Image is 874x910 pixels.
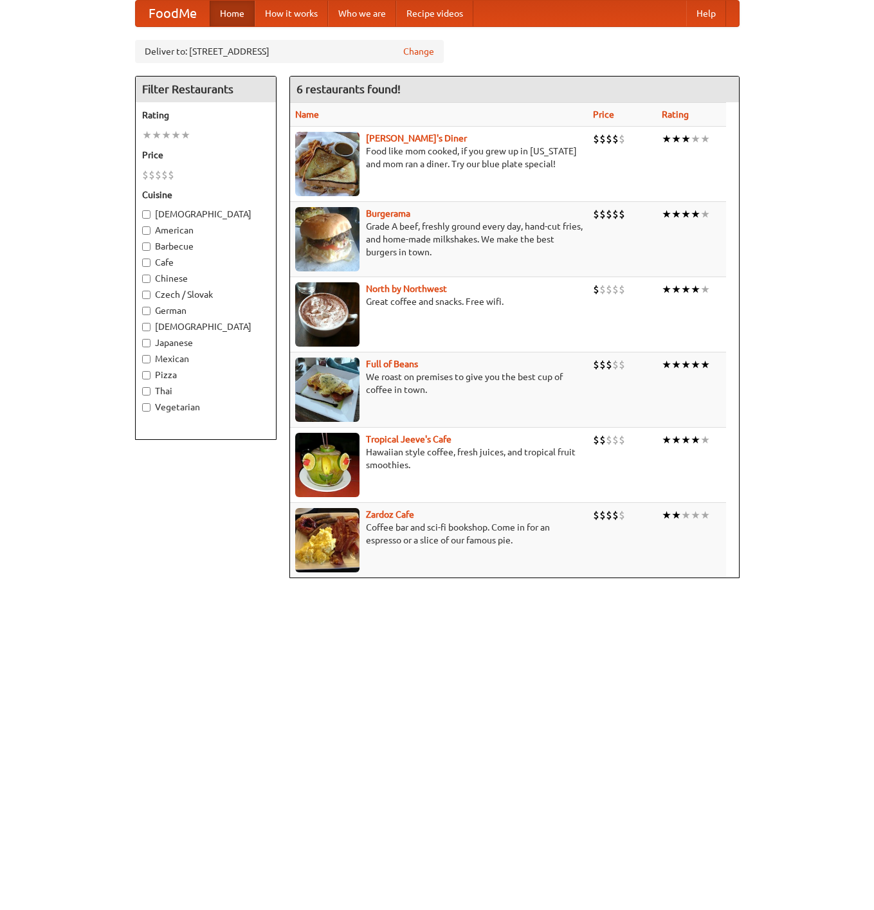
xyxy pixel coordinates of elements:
[295,109,319,120] a: Name
[142,352,269,365] label: Mexican
[599,508,606,522] li: $
[619,433,625,447] li: $
[593,132,599,146] li: $
[606,132,612,146] li: $
[593,508,599,522] li: $
[700,132,710,146] li: ★
[612,282,619,296] li: $
[295,145,583,170] p: Food like mom cooked, if you grew up in [US_STATE] and mom ran a diner. Try our blue plate special!
[593,109,614,120] a: Price
[681,132,691,146] li: ★
[606,207,612,221] li: $
[152,128,161,142] li: ★
[142,210,150,219] input: [DEMOGRAPHIC_DATA]
[691,207,700,221] li: ★
[366,284,447,294] a: North by Northwest
[681,207,691,221] li: ★
[135,40,444,63] div: Deliver to: [STREET_ADDRESS]
[691,132,700,146] li: ★
[366,434,451,444] a: Tropical Jeeve's Cafe
[295,295,583,308] p: Great coffee and snacks. Free wifi.
[142,168,149,182] li: $
[700,282,710,296] li: ★
[295,446,583,471] p: Hawaiian style coffee, fresh juices, and tropical fruit smoothies.
[142,320,269,333] label: [DEMOGRAPHIC_DATA]
[295,433,360,497] img: jeeves.jpg
[599,132,606,146] li: $
[295,282,360,347] img: north.jpg
[142,288,269,301] label: Czech / Slovak
[593,207,599,221] li: $
[142,240,269,253] label: Barbecue
[619,207,625,221] li: $
[691,508,700,522] li: ★
[142,401,269,414] label: Vegetarian
[662,207,671,221] li: ★
[681,508,691,522] li: ★
[671,132,681,146] li: ★
[606,433,612,447] li: $
[619,508,625,522] li: $
[142,355,150,363] input: Mexican
[171,128,181,142] li: ★
[606,282,612,296] li: $
[168,168,174,182] li: $
[671,207,681,221] li: ★
[142,256,269,269] label: Cafe
[295,370,583,396] p: We roast on premises to give you the best cup of coffee in town.
[328,1,396,26] a: Who we are
[691,282,700,296] li: ★
[619,132,625,146] li: $
[606,508,612,522] li: $
[593,433,599,447] li: $
[662,109,689,120] a: Rating
[396,1,473,26] a: Recipe videos
[599,358,606,372] li: $
[612,508,619,522] li: $
[161,168,168,182] li: $
[142,371,150,379] input: Pizza
[686,1,726,26] a: Help
[142,272,269,285] label: Chinese
[142,385,269,397] label: Thai
[681,358,691,372] li: ★
[142,339,150,347] input: Japanese
[136,1,210,26] a: FoodMe
[142,242,150,251] input: Barbecue
[366,133,467,143] a: [PERSON_NAME]'s Diner
[142,109,269,122] h5: Rating
[366,208,410,219] a: Burgerama
[142,369,269,381] label: Pizza
[181,128,190,142] li: ★
[295,220,583,259] p: Grade A beef, freshly ground every day, hand-cut fries, and home-made milkshakes. We make the bes...
[136,77,276,102] h4: Filter Restaurants
[142,224,269,237] label: American
[142,323,150,331] input: [DEMOGRAPHIC_DATA]
[142,291,150,299] input: Czech / Slovak
[671,508,681,522] li: ★
[295,508,360,572] img: zardoz.jpg
[161,128,171,142] li: ★
[142,275,150,283] input: Chinese
[142,128,152,142] li: ★
[142,226,150,235] input: American
[599,207,606,221] li: $
[142,188,269,201] h5: Cuisine
[606,358,612,372] li: $
[662,282,671,296] li: ★
[662,433,671,447] li: ★
[295,521,583,547] p: Coffee bar and sci-fi bookshop. Come in for an espresso or a slice of our famous pie.
[155,168,161,182] li: $
[593,282,599,296] li: $
[295,358,360,422] img: beans.jpg
[700,358,710,372] li: ★
[142,304,269,317] label: German
[296,83,401,95] ng-pluralize: 6 restaurants found!
[295,132,360,196] img: sallys.jpg
[366,509,414,520] a: Zardoz Cafe
[691,358,700,372] li: ★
